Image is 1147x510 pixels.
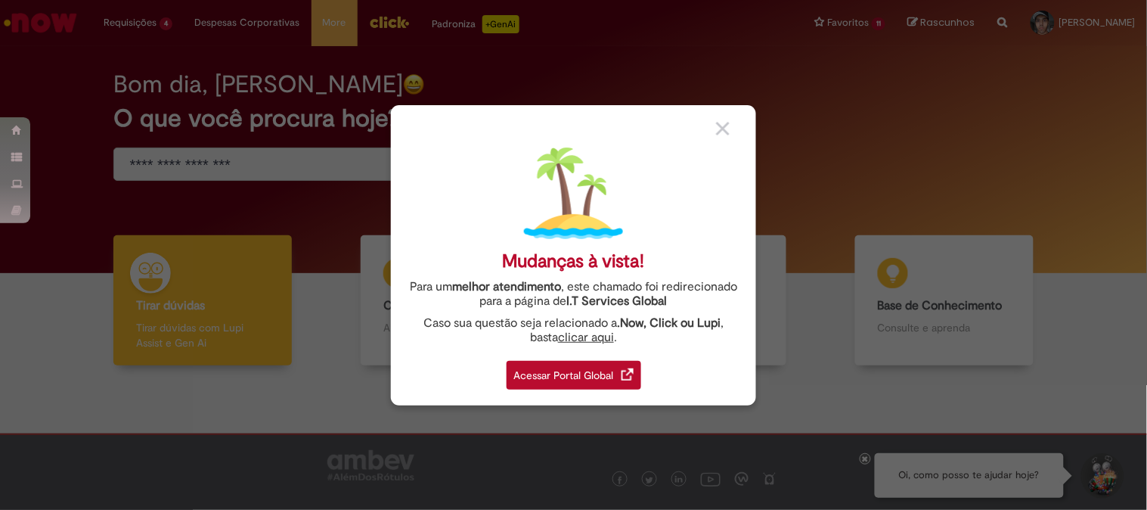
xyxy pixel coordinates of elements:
[503,250,645,272] div: Mudanças à vista!
[567,285,668,309] a: I.T Services Global
[507,353,641,390] a: Acessar Portal Global
[716,122,730,135] img: close_button_grey.png
[617,316,721,331] strong: .Now, Click ou Lupi
[622,369,634,381] img: redirect_link.png
[402,280,745,309] div: Para um , este chamado foi redirecionado para a página de
[524,144,623,243] img: island.png
[507,361,641,390] div: Acessar Portal Global
[452,279,561,294] strong: melhor atendimento
[402,316,745,345] div: Caso sua questão seja relacionado a , basta .
[558,322,614,345] a: clicar aqui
